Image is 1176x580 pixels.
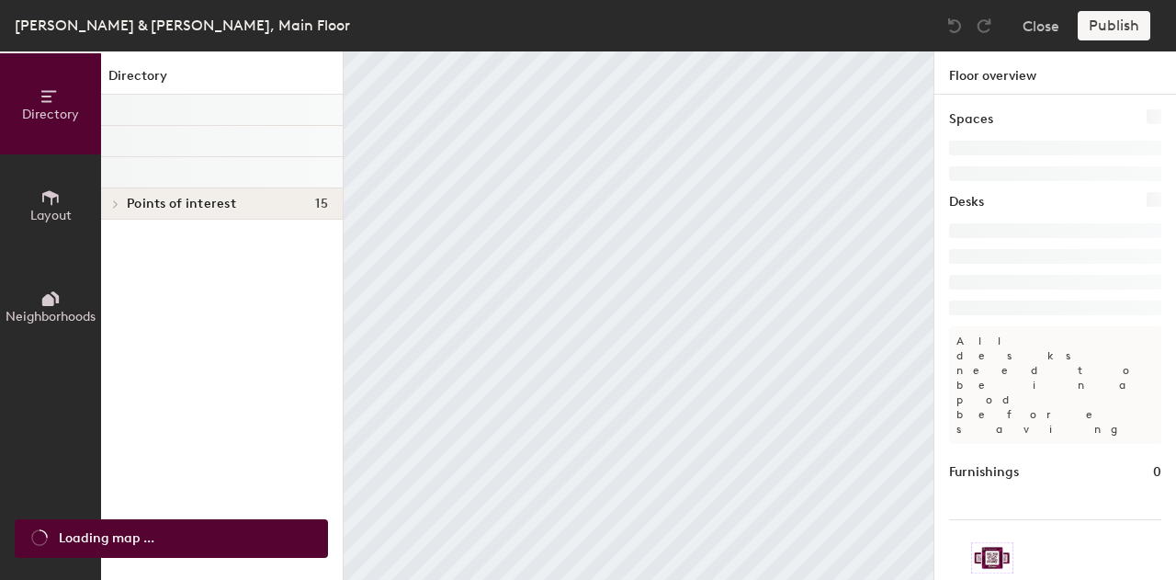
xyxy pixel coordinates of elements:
[945,17,964,35] img: Undo
[101,66,343,95] h1: Directory
[934,51,1176,95] h1: Floor overview
[315,197,328,211] span: 15
[949,109,993,130] h1: Spaces
[127,197,236,211] span: Points of interest
[949,192,984,212] h1: Desks
[1153,462,1161,483] h1: 0
[949,326,1161,444] p: All desks need to be in a pod before saving
[975,17,993,35] img: Redo
[15,14,350,37] div: [PERSON_NAME] & [PERSON_NAME], Main Floor
[971,542,1013,574] img: Sticker logo
[1023,11,1059,40] button: Close
[6,309,96,324] span: Neighborhoods
[949,462,1019,483] h1: Furnishings
[22,107,79,122] span: Directory
[344,51,933,580] canvas: Map
[59,529,154,549] span: Loading map ...
[30,208,72,223] span: Layout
